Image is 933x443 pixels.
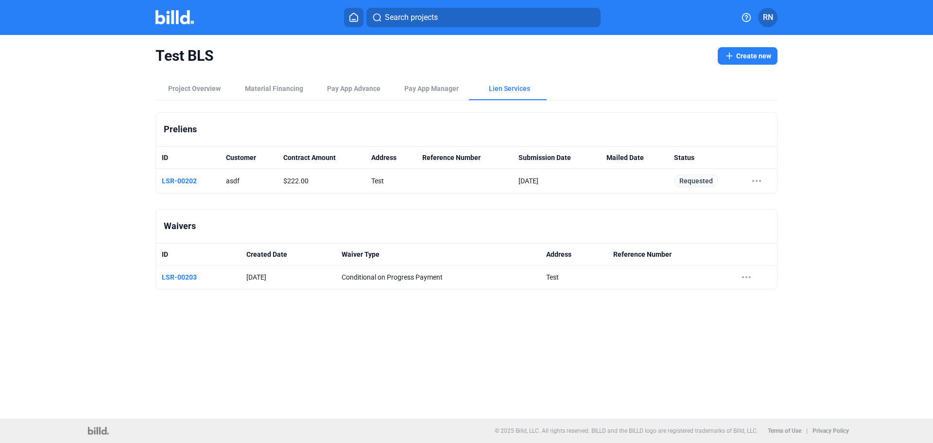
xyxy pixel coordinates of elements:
button: RN [758,8,777,27]
th: Address [540,244,607,266]
img: logo [88,427,109,435]
th: ID [156,244,241,266]
div: Lien Services [489,84,530,93]
td: [DATE] [513,169,601,194]
span: Search projects [385,12,438,23]
td: asdf [220,169,277,194]
div: Pay App Advance [327,84,380,93]
th: ID [156,147,220,169]
span: RN [763,12,773,23]
img: Billd Company Logo [155,10,194,24]
div: Project Overview [168,84,221,93]
th: Reference Number [416,147,513,169]
a: LSR-00202 [162,177,197,185]
th: Address [365,147,416,169]
button: Search projects [366,8,601,27]
th: Submission Date [513,147,601,169]
div: Preliens [156,113,777,146]
div: Waivers [156,210,777,243]
button: Create new [718,47,777,65]
th: Customer [220,147,277,169]
b: Terms of Use [768,427,801,434]
td: [DATE] [241,266,336,289]
td: $222.00 [277,169,365,194]
div: Requested [674,175,718,187]
span: Test BLS [155,47,708,65]
a: LSR-00203 [162,273,197,281]
th: Created Date [241,244,336,266]
th: Reference Number [607,244,734,266]
th: Contract Amount [277,147,365,169]
b: Privacy Policy [812,427,849,434]
th: Status [668,147,745,169]
td: Conditional on Progress Payment [336,266,540,289]
th: Waiver Type [336,244,540,266]
th: Mailed Date [601,147,668,169]
div: Material Financing [245,84,303,93]
td: Test [365,169,416,194]
p: © 2025 Billd, LLC. All rights reserved. BILLD and the BILLD logo are registered trademarks of Bil... [495,427,758,434]
span: Pay App Manager [404,84,459,93]
td: Test [540,266,607,289]
p: | [806,427,808,434]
